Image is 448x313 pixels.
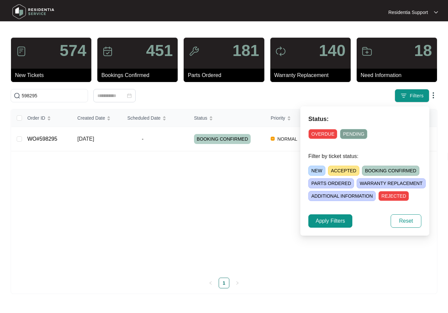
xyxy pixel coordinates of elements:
p: Need Information [361,71,437,79]
p: Warranty Replacement [274,71,351,79]
span: BOOKING CONFIRMED [194,134,251,144]
span: Created Date [77,114,105,122]
input: Search by Order Id, Assignee Name, Customer Name, Brand and Model [22,92,85,99]
img: filter icon [400,92,407,99]
span: Status [194,114,207,122]
button: Reset [391,214,421,228]
th: Status [189,109,265,127]
span: REJECTED [378,191,409,201]
span: OVERDUE [308,129,337,139]
th: Created Date [72,109,122,127]
span: - [127,135,158,143]
span: Priority [271,114,285,122]
img: Vercel Logo [271,137,275,141]
img: icon [102,46,113,57]
span: NEW [308,166,325,176]
img: dropdown arrow [434,11,438,14]
button: left [205,278,216,288]
li: Next Page [232,278,243,288]
th: Scheduled Date [122,109,189,127]
span: PENDING [340,129,367,139]
span: Scheduled Date [127,114,161,122]
button: filter iconFilters [395,89,429,102]
p: Parts Ordered [188,71,264,79]
span: NORMAL [275,135,300,143]
li: Previous Page [205,278,216,288]
span: Filters [410,92,424,99]
th: Priority [265,109,315,127]
span: ACCEPTED [328,166,359,176]
a: 1 [219,278,229,288]
p: 574 [60,43,86,59]
span: PARTS ORDERED [308,178,354,188]
p: Residentia Support [388,9,428,16]
p: Bookings Confirmed [101,71,178,79]
img: icon [275,46,286,57]
p: 18 [414,43,432,59]
button: Apply Filters [308,214,352,228]
span: WARRANTY REPLACEMENT [357,178,425,188]
img: dropdown arrow [429,91,437,99]
p: 140 [319,43,346,59]
span: Apply Filters [316,217,345,225]
img: icon [189,46,199,57]
p: Status: [308,114,421,124]
img: search-icon [14,92,20,99]
img: residentia service logo [10,2,57,22]
button: right [232,278,243,288]
img: icon [16,46,27,57]
span: BOOKING CONFIRMED [362,166,419,176]
span: Order ID [27,114,45,122]
p: 451 [146,43,173,59]
span: Reset [399,217,413,225]
a: WO#598295 [27,136,57,142]
th: Order ID [22,109,72,127]
p: New Tickets [15,71,91,79]
span: ADDITIONAL INFORMATION [308,191,376,201]
span: [DATE] [77,136,94,142]
img: icon [362,46,372,57]
p: Filter by ticket status: [308,152,421,160]
span: right [235,281,239,285]
span: left [209,281,213,285]
p: 181 [232,43,259,59]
